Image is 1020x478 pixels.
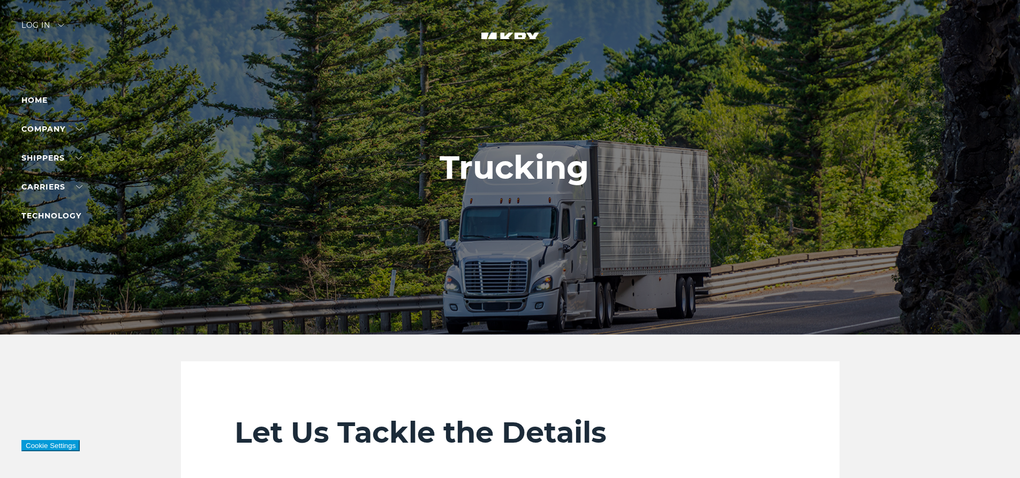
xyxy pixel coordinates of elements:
div: Log in [21,21,64,37]
a: Company [21,124,82,134]
a: Carriers [21,182,82,192]
h1: Trucking [440,149,589,186]
button: Cookie Settings [21,440,80,451]
a: Technology [21,211,81,221]
img: kbx logo [470,21,550,69]
h2: Let Us Tackle the Details [235,415,786,450]
a: Home [21,95,48,105]
a: SHIPPERS [21,153,82,163]
img: arrow [58,24,64,27]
